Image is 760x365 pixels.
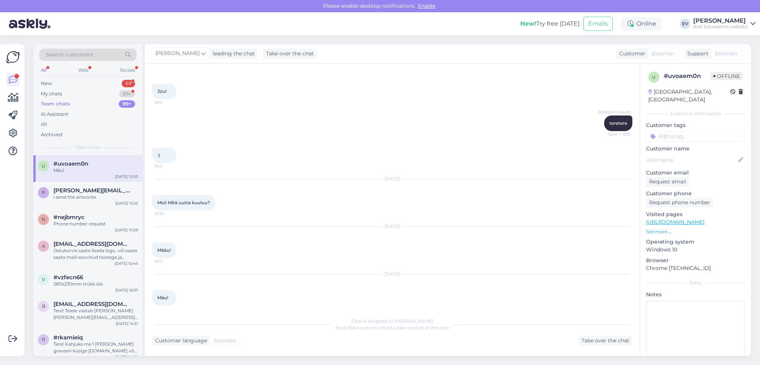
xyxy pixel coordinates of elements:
span: Estonian [652,50,674,58]
span: #rkamieiq [53,334,83,341]
div: Archived [41,131,62,138]
div: Anti Saluneem's website [693,24,747,30]
div: Socials [118,65,137,75]
div: Mäu! [53,167,138,174]
div: [DATE] 15:55 [115,201,138,206]
div: New [41,80,52,87]
span: n [42,216,45,222]
div: [DATE] [152,271,632,277]
span: 10:30 [154,211,182,216]
div: Tere! Kahjuks me 1 [PERSON_NAME] graveeri küsige [DOMAIN_NAME] või [DOMAIN_NAME] [53,341,138,354]
div: leading the chat [210,50,255,58]
div: Ostukorvis saate lisada logo, või saate saata maili soovitud tootega ja logoga [EMAIL_ADDRESS][DO... [53,247,138,261]
div: [DATE] 14:50 [115,354,138,360]
span: u [42,163,45,169]
input: Add name [646,156,737,164]
div: i send the artworks [53,194,138,201]
span: 12:03 [154,306,182,312]
p: Notes [646,291,745,299]
div: Try free [DATE]: [520,19,580,28]
span: Search customers [46,51,93,59]
span: Chat is assigned to [PERSON_NAME] [351,318,433,324]
p: Customer phone [646,190,745,198]
span: teretere [609,120,627,126]
div: Web [77,65,90,75]
div: All [39,65,48,75]
div: [DATE] 16:37 [115,287,138,293]
span: r [42,337,45,342]
div: Support [684,50,708,58]
span: p [42,190,45,195]
span: a [42,243,45,249]
span: v [42,277,45,282]
span: Määu! [157,247,171,253]
div: 99+ [119,90,135,98]
div: Request email [646,177,689,187]
div: Customer information [646,110,745,117]
div: [DATE] 14:51 [116,321,138,326]
p: Chrome [TECHNICAL_ID] [646,264,745,272]
div: [DATE] [152,176,632,182]
span: #uvoaem0n [53,160,88,167]
div: EV [680,19,690,29]
div: Take over the chat [263,49,317,59]
div: Request phone number [646,198,713,208]
div: My chats [41,90,62,98]
p: Customer name [646,145,745,153]
span: Moi! Mitä uutta kuuluu? [157,200,210,205]
span: Estonian [213,337,236,345]
div: Take over the chat [579,336,632,346]
span: Team chats [75,144,101,151]
span: Jou! [157,88,167,94]
div: [DATE] 15:09 [115,227,138,233]
div: Tere! Teiele vastab [PERSON_NAME] [PERSON_NAME][EMAIL_ADDRESS][DOMAIN_NAME] [53,307,138,321]
span: 9:46 [154,163,182,169]
div: [DATE] [152,223,632,230]
span: 9:29 [154,100,182,105]
div: 99+ [119,100,135,108]
div: [DATE] 12:03 [115,174,138,179]
span: aila.patrason@gmail.com [53,241,131,247]
div: 280x230mm trükk siis [53,281,138,287]
span: polina.mina@coinspaid.com [53,187,131,194]
span: b [42,303,45,309]
button: Emails [583,17,613,31]
p: Windows 10 [646,246,745,254]
div: 69 [122,80,135,87]
div: Extra [646,280,745,286]
div: # uvoaem0n [664,72,710,81]
span: Mäu! [157,295,168,300]
div: [GEOGRAPHIC_DATA], [GEOGRAPHIC_DATA] [648,88,730,104]
span: 16:13 [154,258,182,264]
span: Enable [416,3,438,9]
span: Press to take control of the chat [335,325,449,330]
p: Customer email [646,169,745,177]
div: Customer language [152,337,207,345]
p: Browser [646,257,745,264]
i: 'Take over the chat' [348,325,391,330]
input: Add a tag [646,131,745,142]
div: Customer [616,50,645,58]
span: u [652,74,656,80]
span: [PERSON_NAME] [155,49,200,58]
a: [URL][DOMAIN_NAME] [646,219,704,225]
img: Askly Logo [6,50,20,64]
p: Visited pages [646,211,745,218]
span: business@luxorr.io [53,301,131,307]
span: Estonian [715,50,737,58]
div: Online [622,17,662,30]
p: Customer tags [646,121,745,129]
span: #nejbmryc [53,214,85,221]
div: All [41,121,47,128]
div: AI Assistant [41,111,68,118]
span: :) [157,152,160,158]
div: Phone number request [53,221,138,227]
span: [PERSON_NAME] [598,110,630,115]
p: Operating system [646,238,745,246]
span: #vzfecn66 [53,274,83,281]
div: [DATE] 10:45 [115,261,138,266]
div: Team chats [41,100,70,108]
p: See more ... [646,228,745,235]
span: Seen ✓ 9:35 [602,131,630,137]
a: [PERSON_NAME]Anti Saluneem's website [693,18,756,30]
